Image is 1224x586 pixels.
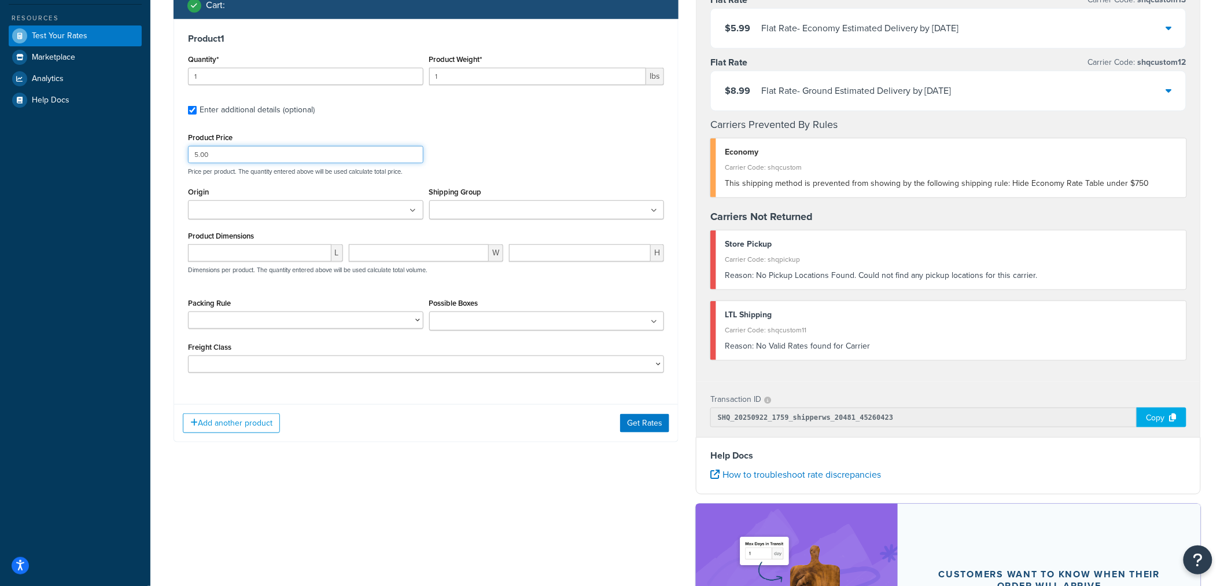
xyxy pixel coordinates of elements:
p: Dimensions per product. The quantity entered above will be used calculate total volume. [185,266,427,274]
label: Possible Boxes [429,299,478,307]
button: Get Rates [620,414,669,433]
input: Enter additional details (optional) [188,106,197,115]
p: Carrier Code: [1088,54,1186,71]
div: Store Pickup [725,236,1178,252]
h3: Product 1 [188,33,664,45]
label: Product Dimensions [188,232,254,240]
div: Resources [9,13,142,23]
p: Price per product. The quantity entered above will be used calculate total price. [185,167,667,175]
div: Flat Rate - Economy Estimated Delivery by [DATE] [761,20,959,36]
span: Reason: [725,340,754,352]
button: Add another product [183,413,280,433]
div: Carrier Code: shqcustom11 [725,322,1178,338]
p: Transaction ID [710,391,761,408]
div: Economy [725,144,1178,160]
button: Open Resource Center [1184,545,1212,574]
label: Product Price [188,133,233,142]
span: shqcustom12 [1135,56,1186,68]
div: LTL Shipping [725,307,1178,323]
div: Enter additional details (optional) [200,102,315,118]
a: Analytics [9,68,142,89]
input: 0 [188,68,423,85]
span: $8.99 [725,84,750,97]
h4: Carriers Prevented By Rules [710,117,1186,133]
div: Flat Rate - Ground Estimated Delivery by [DATE] [761,83,952,99]
div: Carrier Code: shqcustom [725,159,1178,175]
span: lbs [646,68,664,85]
input: 0.00 [429,68,647,85]
span: Marketplace [32,53,75,63]
label: Packing Rule [188,299,231,307]
span: Test Your Rates [32,31,87,41]
a: Test Your Rates [9,25,142,46]
h4: Help Docs [710,449,1186,463]
span: H [651,244,664,262]
label: Origin [188,188,209,196]
span: Help Docs [32,96,69,105]
label: Shipping Group [429,188,482,196]
label: Product Weight* [429,55,482,64]
a: Marketplace [9,47,142,68]
div: Copy [1137,408,1186,427]
label: Quantity* [188,55,219,64]
span: Reason: [725,269,754,281]
div: No Pickup Locations Found. Could not find any pickup locations for this carrier. [725,268,1178,284]
a: Help Docs [9,90,142,111]
span: $5.99 [725,21,750,35]
span: This shipping method is prevented from showing by the following shipping rule: Hide Economy Rate ... [725,177,1149,189]
div: No Valid Rates found for Carrier [725,338,1178,354]
a: How to troubleshoot rate discrepancies [710,468,881,481]
span: W [489,244,503,262]
span: Analytics [32,74,64,84]
div: Carrier Code: shqpickup [725,251,1178,268]
h3: Flat Rate [710,57,747,68]
label: Freight Class [188,343,231,351]
span: L [331,244,343,262]
strong: Carriers Not Returned [710,209,813,224]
